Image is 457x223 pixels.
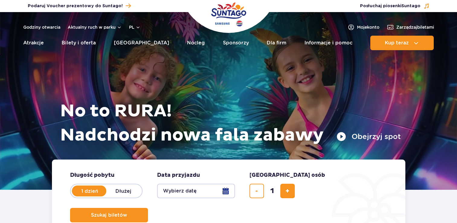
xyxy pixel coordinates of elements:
a: Atrakcje [23,36,44,50]
button: Kup teraz [370,36,434,50]
span: Szukaj biletów [91,212,127,218]
button: Szukaj biletów [70,208,148,222]
a: Informacje i pomoc [304,36,352,50]
span: Data przyjazdu [157,172,200,179]
a: Zarządzajbiletami [387,24,434,31]
a: [GEOGRAPHIC_DATA] [114,36,169,50]
span: Posłuchaj piosenki [360,3,420,9]
a: Godziny otwarcia [23,24,60,30]
span: Długość pobytu [70,172,114,179]
a: Podaruj Voucher prezentowy do Suntago! [28,2,131,10]
button: usuń bilet [249,184,264,198]
button: Aktualny ruch w parku [68,25,122,30]
span: [GEOGRAPHIC_DATA] osób [249,172,325,179]
button: Obejrzyj spot [336,132,401,141]
h1: No to RURA! Nadchodzi nowa fala zabawy [60,99,401,147]
a: Sponsorzy [223,36,249,50]
span: Zarządzaj biletami [396,24,434,30]
button: Posłuchaj piosenkiSuntago [360,3,430,9]
span: Kup teraz [385,40,409,46]
a: Mojekonto [347,24,379,31]
span: Suntago [401,4,420,8]
a: Nocleg [187,36,205,50]
button: dodaj bilet [280,184,295,198]
span: Moje konto [357,24,379,30]
label: 1 dzień [72,185,107,197]
input: liczba biletów [265,184,279,198]
button: Wybierz datę [157,184,235,198]
label: Dłużej [106,185,141,197]
a: Dla firm [267,36,286,50]
button: pl [129,24,140,30]
a: Bilety i oferta [62,36,96,50]
span: Podaruj Voucher prezentowy do Suntago! [28,3,123,9]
